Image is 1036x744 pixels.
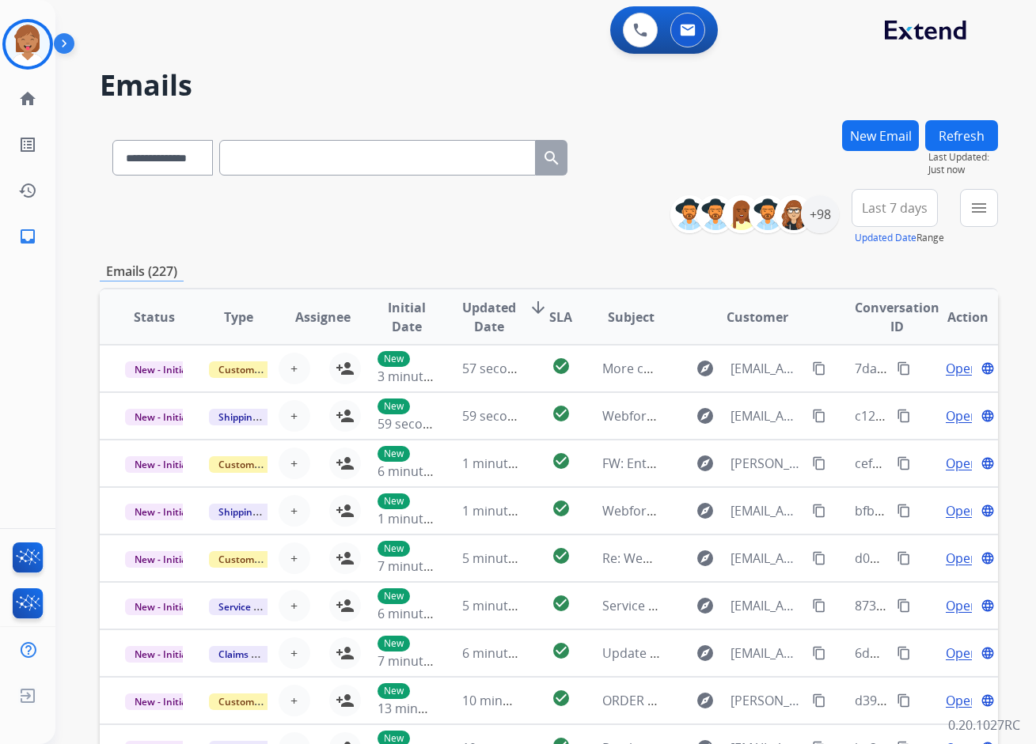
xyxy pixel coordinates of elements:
span: Customer Support [209,551,312,568]
span: Shipping Protection [209,409,317,425]
mat-icon: content_copy [812,456,826,470]
span: Type [224,308,253,327]
mat-icon: check_circle [552,357,571,376]
mat-icon: explore [696,596,715,615]
span: + [290,549,298,568]
span: 6 minutes ago [378,463,462,480]
mat-icon: content_copy [812,646,826,660]
span: Last 7 days [862,205,928,211]
img: avatar [6,22,50,66]
span: Customer [727,308,788,327]
span: Open [946,359,978,378]
span: Assignee [295,308,351,327]
p: New [378,636,410,651]
mat-icon: check_circle [552,404,571,423]
mat-icon: inbox [18,227,37,246]
span: Claims Adjudication [209,646,317,663]
span: Last Updated: [928,151,998,164]
span: New - Initial [125,693,199,710]
span: [EMAIL_ADDRESS][DOMAIN_NAME] [731,596,803,615]
span: Open [946,644,978,663]
button: + [279,448,310,479]
mat-icon: content_copy [897,504,911,518]
span: Open [946,596,978,615]
mat-icon: content_copy [897,456,911,470]
span: ORDER IVOUS-622754 [602,692,731,709]
mat-icon: person_add [336,691,355,710]
span: New - Initial [125,599,199,615]
mat-icon: content_copy [812,361,826,376]
span: Subject [608,308,655,327]
p: 0.20.1027RC [948,716,1020,735]
mat-icon: check_circle [552,546,571,565]
mat-icon: arrow_downward [529,298,548,317]
mat-icon: explore [696,549,715,568]
span: Status [134,308,175,327]
mat-icon: language [981,693,995,708]
mat-icon: language [981,504,995,518]
mat-icon: explore [696,644,715,663]
span: 3 minutes ago [378,368,462,385]
span: Open [946,691,978,710]
span: 1 minute ago [378,510,456,527]
mat-icon: check_circle [552,499,571,518]
mat-icon: content_copy [897,693,911,708]
span: 6 minutes ago [378,605,462,622]
mat-icon: check_circle [552,641,571,660]
mat-icon: list_alt [18,135,37,154]
span: 6 minutes ago [462,644,547,662]
span: FW: Entertainment center [602,455,756,472]
mat-icon: language [981,599,995,613]
mat-icon: language [981,409,995,423]
h2: Emails [100,70,998,101]
mat-icon: content_copy [897,599,911,613]
span: + [290,359,298,378]
button: Refresh [925,120,998,151]
span: Customer Support [209,456,312,473]
button: + [279,637,310,669]
button: + [279,353,310,384]
mat-icon: person_add [336,406,355,425]
mat-icon: search [542,149,561,168]
p: New [378,541,410,557]
button: + [279,495,310,527]
span: 1 minute ago [462,455,541,472]
span: 7 minutes ago [378,557,462,575]
th: Action [914,289,998,345]
p: New [378,493,410,509]
mat-icon: language [981,646,995,660]
button: New Email [842,120,919,151]
mat-icon: explore [696,359,715,378]
span: 13 minutes ago [378,700,469,717]
span: Range [855,231,944,244]
p: New [378,683,410,699]
span: 59 seconds ago [378,415,470,432]
mat-icon: explore [696,406,715,425]
mat-icon: content_copy [897,409,911,423]
span: 7 minutes ago [378,652,462,670]
span: + [290,501,298,520]
button: Updated Date [855,232,916,244]
span: New - Initial [125,504,199,520]
p: New [378,446,410,462]
button: + [279,400,310,432]
mat-icon: content_copy [897,646,911,660]
mat-icon: check_circle [552,451,571,470]
span: Open [946,406,978,425]
mat-icon: content_copy [812,693,826,708]
mat-icon: check_circle [552,594,571,613]
span: Customer Support [209,361,312,378]
span: New - Initial [125,646,199,663]
span: Conversation ID [855,298,939,336]
mat-icon: explore [696,691,715,710]
mat-icon: person_add [336,501,355,520]
span: New - Initial [125,551,199,568]
span: Re: Webform from [EMAIL_ADDRESS][DOMAIN_NAME] on [DATE] [602,550,982,567]
span: [EMAIL_ADDRESS][DOMAIN_NAME] [731,644,803,663]
div: +98 [801,195,839,233]
span: [EMAIL_ADDRESS][DOMAIN_NAME] [731,406,803,425]
span: SLA [549,308,572,327]
mat-icon: explore [696,501,715,520]
span: Open [946,454,978,473]
button: Last 7 days [852,189,938,227]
